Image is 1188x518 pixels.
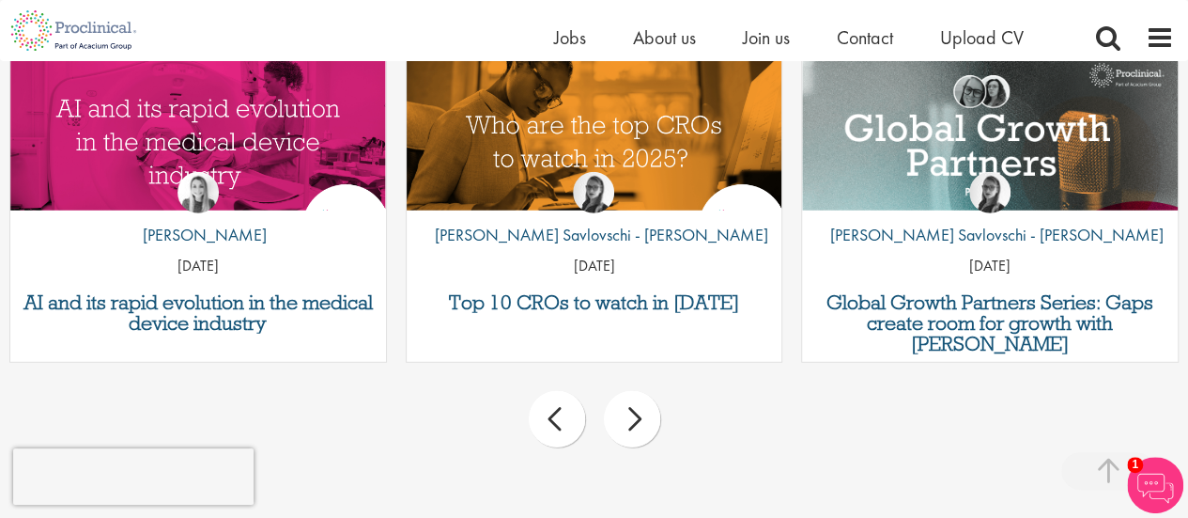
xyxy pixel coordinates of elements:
img: Theodora Savlovschi - Wicks [969,172,1011,213]
p: [DATE] [10,256,386,277]
a: Link to a post [802,44,1178,211]
img: Chatbot [1127,457,1183,513]
img: Hannah Burke [177,172,219,213]
a: About us [633,25,696,50]
a: Upload CV [940,25,1024,50]
a: Link to a post [10,44,386,211]
a: Join us [743,25,790,50]
a: Theodora Savlovschi - Wicks [PERSON_NAME] Savlovschi - [PERSON_NAME] [816,172,1164,257]
p: [PERSON_NAME] [129,223,267,247]
div: next [604,391,660,447]
a: Global Growth Partners Series: Gaps create room for growth with [PERSON_NAME] [811,292,1168,354]
a: Theodora Savlovschi - Wicks [PERSON_NAME] Savlovschi - [PERSON_NAME] [420,172,767,257]
a: AI and its rapid evolution in the medical device industry [20,292,377,334]
a: Hannah Burke [PERSON_NAME] [129,172,267,257]
p: [DATE] [407,256,782,277]
p: [DATE] [802,256,1178,277]
img: AI and Its Impact on the Medical Device Industry | Proclinical [10,44,386,240]
span: 1 [1127,457,1143,473]
img: Theodora Savlovschi - Wicks [573,172,614,213]
a: Link to a post [407,44,782,211]
a: Contact [837,25,893,50]
iframe: reCAPTCHA [13,448,254,505]
p: [PERSON_NAME] Savlovschi - [PERSON_NAME] [816,223,1164,247]
p: [PERSON_NAME] Savlovschi - [PERSON_NAME] [420,223,767,247]
a: Top 10 CROs to watch in [DATE] [416,292,773,313]
img: Top 10 CROs 2025 | Proclinical [407,44,782,240]
a: Jobs [554,25,586,50]
div: prev [529,391,585,447]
